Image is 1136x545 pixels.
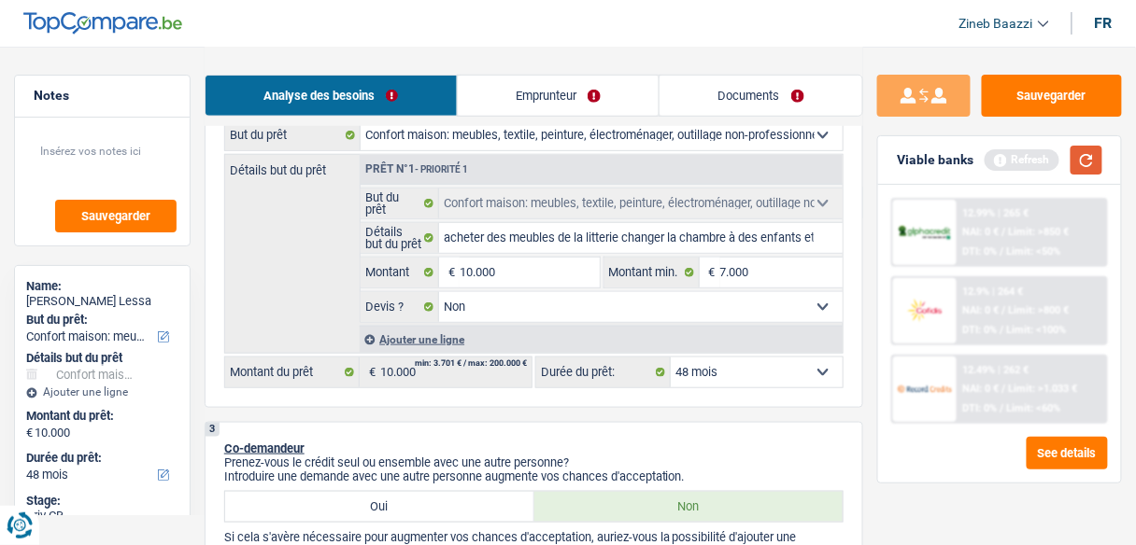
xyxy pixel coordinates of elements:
span: Limit: >800 € [1009,304,1070,316]
span: Limit: >850 € [1009,226,1070,238]
span: / [1002,383,1006,395]
span: Limit: >1.033 € [1009,383,1078,395]
span: DTI: 0% [963,324,998,336]
a: Zineb Baazzi [944,8,1049,39]
label: Durée du prêt: [536,357,671,387]
span: DTI: 0% [963,245,998,258]
label: Non [534,492,844,522]
div: 12.49% | 262 € [963,364,1029,376]
span: Sauvegarder [81,210,150,222]
label: But du prêt: [26,313,175,328]
span: / [1001,324,1004,336]
div: Stage: [26,494,178,509]
span: Limit: <60% [1007,402,1061,414]
span: Limit: <50% [1007,245,1061,258]
div: Prêt n°1 [361,163,473,175]
label: Montant du prêt: [26,409,175,424]
div: Ajouter une ligne [26,385,178,398]
h5: Notes [34,88,171,104]
span: Limit: <100% [1007,324,1067,336]
span: / [1002,226,1006,238]
button: Sauvegarder [982,75,1122,117]
div: Priv CB [26,509,178,524]
div: 3 [206,423,220,437]
a: Emprunteur [458,76,660,116]
span: NAI: 0 € [963,226,1000,238]
label: Détails but du prêt [361,223,439,253]
span: € [26,426,33,440]
div: fr [1095,14,1113,32]
span: - Priorité 1 [415,164,468,175]
div: Ajouter une ligne [360,326,843,353]
p: Prenez-vous le crédit seul ou ensemble avec une autre personne? [224,455,844,469]
div: [PERSON_NAME] Lessa [26,294,178,309]
button: Sauvegarder [55,200,177,232]
div: min: 3.701 € / max: 200.000 € [415,359,527,368]
span: € [700,258,720,287]
label: Détails but du prêt [225,155,360,176]
label: Montant [361,258,439,287]
span: / [1001,245,1004,258]
img: TopCompare Logo [23,12,182,35]
span: DTI: 0% [963,402,998,414]
a: Analyse des besoins [206,76,457,116]
label: Devis ? [361,292,439,322]
div: Name: [26,279,178,294]
label: Oui [225,492,534,522]
span: € [360,357,380,387]
button: See details [1027,437,1108,469]
span: / [1002,304,1006,316]
span: Zineb Baazzi [959,16,1033,32]
label: But du prêt [225,120,361,150]
div: Refresh [985,149,1059,170]
div: Viable banks [897,152,973,168]
span: / [1001,402,1004,414]
div: Détails but du prêt [26,351,178,366]
label: But du prêt [361,189,439,218]
label: Montant min. [604,258,700,287]
label: Montant du prêt [225,357,360,387]
label: Durée du prêt: [26,451,175,466]
a: Documents [660,76,862,116]
span: NAI: 0 € [963,304,1000,316]
span: Co-demandeur [224,441,305,455]
div: 12.9% | 264 € [963,286,1024,298]
img: Cofidis [898,297,952,324]
img: AlphaCredit [898,224,952,241]
span: € [439,258,460,287]
div: 12.99% | 265 € [963,207,1029,219]
span: NAI: 0 € [963,383,1000,395]
img: Record Credits [898,375,952,402]
p: Introduire une demande avec une autre personne augmente vos chances d'acceptation. [224,469,844,483]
